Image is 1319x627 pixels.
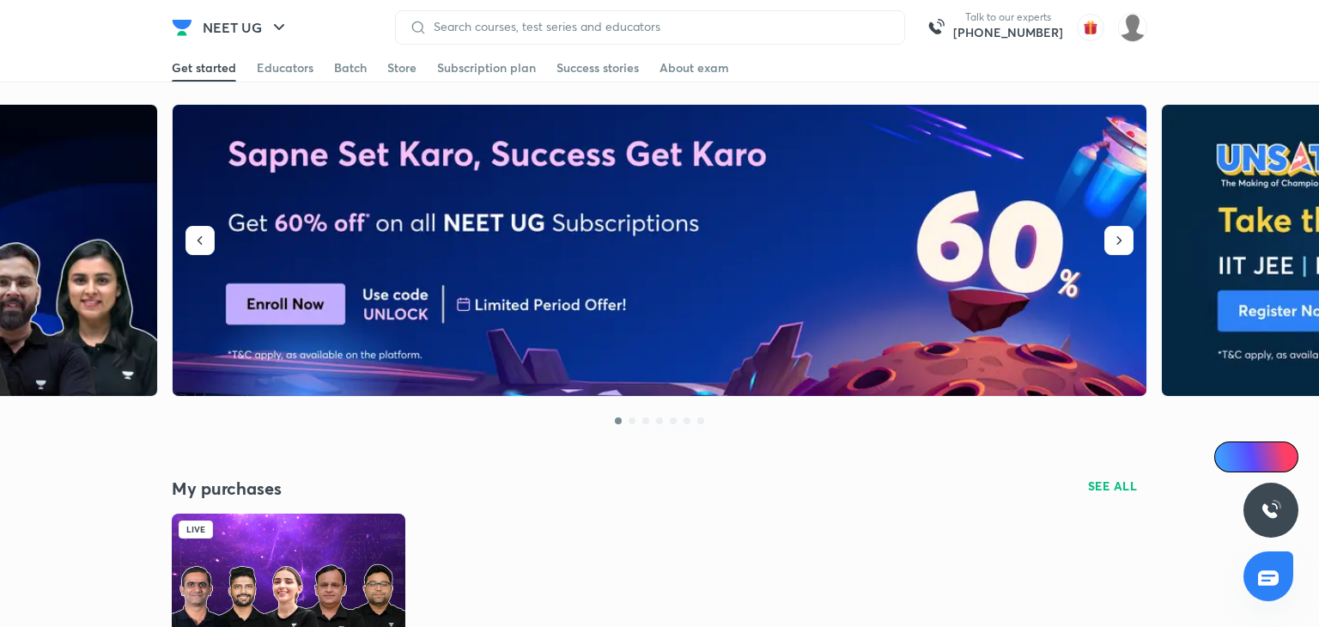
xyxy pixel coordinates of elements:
button: SEE ALL [1078,472,1148,500]
span: SEE ALL [1088,480,1138,492]
img: Company Logo [172,17,192,38]
div: Success stories [556,59,639,76]
div: Store [387,59,416,76]
img: avatar [1077,14,1104,41]
div: Subscription plan [437,59,536,76]
img: Icon [1225,450,1238,464]
div: About exam [659,59,729,76]
img: call-us [919,10,953,45]
div: Educators [257,59,313,76]
a: Success stories [556,54,639,82]
div: Get started [172,59,236,76]
img: Sakshi [1118,13,1147,42]
a: Ai Doubts [1214,441,1298,472]
span: Ai Doubts [1243,450,1288,464]
a: About exam [659,54,729,82]
a: Subscription plan [437,54,536,82]
p: Talk to our experts [953,10,1063,24]
a: Educators [257,54,313,82]
a: Get started [172,54,236,82]
a: Batch [334,54,367,82]
h4: My purchases [172,478,659,500]
div: Live [179,520,213,539]
a: Store [387,54,416,82]
a: [PHONE_NUMBER] [953,24,1063,41]
button: NEET UG [192,10,300,45]
div: Batch [334,59,367,76]
img: ttu [1261,500,1281,520]
input: Search courses, test series and educators [427,20,890,33]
